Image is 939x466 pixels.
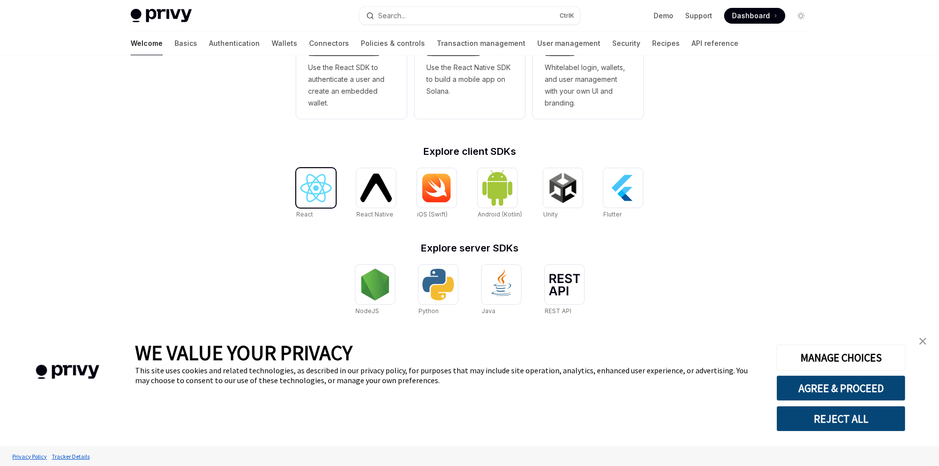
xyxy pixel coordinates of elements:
a: React NativeReact Native [356,168,396,219]
span: iOS (Swift) [417,211,448,218]
span: REST API [545,307,571,315]
span: Android (Kotlin) [478,211,522,218]
span: React Native [356,211,393,218]
img: Android (Kotlin) [482,169,513,206]
button: Toggle dark mode [793,8,809,24]
span: Use the React SDK to authenticate a user and create an embedded wallet. [308,62,395,109]
img: REST API [549,274,580,295]
img: Flutter [607,172,639,204]
a: **** *****Whitelabel login, wallets, and user management with your own UI and branding. [533,18,643,119]
img: Unity [547,172,579,204]
a: API reference [692,32,738,55]
a: Android (Kotlin)Android (Kotlin) [478,168,522,219]
span: NodeJS [355,307,379,315]
a: JavaJava [482,265,521,316]
a: Authentication [209,32,260,55]
img: NodeJS [359,269,391,300]
a: Support [685,11,712,21]
span: Python [418,307,439,315]
a: close banner [913,331,933,351]
div: Search... [378,10,406,22]
a: FlutterFlutter [603,168,643,219]
a: Privacy Policy [10,448,49,465]
a: Connectors [309,32,349,55]
span: Flutter [603,211,622,218]
a: Demo [654,11,673,21]
a: UnityUnity [543,168,583,219]
a: REST APIREST API [545,265,584,316]
a: iOS (Swift)iOS (Swift) [417,168,456,219]
a: Transaction management [437,32,525,55]
a: PythonPython [418,265,458,316]
a: Recipes [652,32,680,55]
a: Wallets [272,32,297,55]
a: Basics [174,32,197,55]
a: Tracker Details [49,448,92,465]
a: **** **** **** ***Use the React Native SDK to build a mobile app on Solana. [415,18,525,119]
span: Java [482,307,495,315]
a: User management [537,32,600,55]
img: React [300,174,332,202]
h2: Explore server SDKs [296,243,643,253]
span: WE VALUE YOUR PRIVACY [135,340,352,365]
span: Dashboard [732,11,770,21]
a: Policies & controls [361,32,425,55]
img: iOS (Swift) [421,173,452,203]
h2: Explore client SDKs [296,146,643,156]
img: close banner [919,338,926,345]
span: Whitelabel login, wallets, and user management with your own UI and branding. [545,62,631,109]
div: This site uses cookies and related technologies, as described in our privacy policy, for purposes... [135,365,762,385]
a: Welcome [131,32,163,55]
a: NodeJSNodeJS [355,265,395,316]
a: ReactReact [296,168,336,219]
button: Search...CtrlK [359,7,580,25]
img: Java [486,269,517,300]
button: AGREE & PROCEED [776,375,905,401]
span: React [296,211,313,218]
button: REJECT ALL [776,406,905,431]
a: Dashboard [724,8,785,24]
img: React Native [360,174,392,202]
a: Security [612,32,640,55]
span: Use the React Native SDK to build a mobile app on Solana. [426,62,513,97]
span: Ctrl K [559,12,574,20]
img: Python [422,269,454,300]
button: MANAGE CHOICES [776,345,905,370]
img: company logo [15,351,120,394]
span: Unity [543,211,558,218]
img: light logo [131,9,192,23]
